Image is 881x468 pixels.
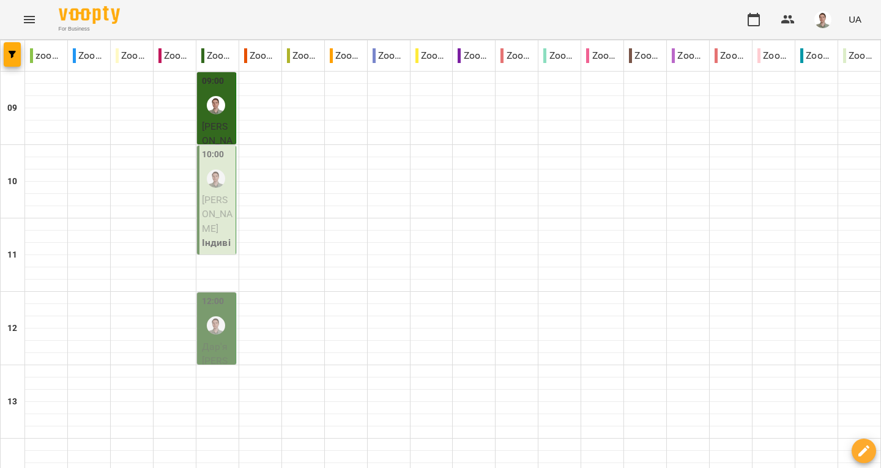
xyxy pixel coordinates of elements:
h6: 11 [7,248,17,262]
p: Zoom Жюлі [330,48,362,63]
p: Zoom Каріна [373,48,405,63]
p: Zoom [PERSON_NAME] [715,48,747,63]
p: Zoom Юля [843,48,875,63]
span: For Business [59,25,120,33]
p: Zoom Єлизавета [287,48,319,63]
img: Voopty Logo [59,6,120,24]
img: Андрій [207,96,225,114]
p: Zoom [PERSON_NAME] [116,48,148,63]
h6: 13 [7,395,17,409]
button: Menu [15,5,44,34]
p: Zoom Оксана [672,48,704,63]
p: zoom 2 [30,48,62,63]
p: Zoom [PERSON_NAME] [543,48,576,63]
label: 10:00 [202,148,225,162]
span: [PERSON_NAME] [202,194,233,234]
p: Zoom [PERSON_NAME] [458,48,490,63]
label: 12:00 [202,295,225,308]
h6: 10 [7,175,17,188]
button: UA [844,8,866,31]
p: Zoom [PERSON_NAME] [158,48,191,63]
p: Zoom Абігейл [73,48,105,63]
span: UA [849,13,861,26]
p: Zoom [PERSON_NAME] [757,48,790,63]
p: Zoom [PERSON_NAME] [415,48,448,63]
p: Zoom [PERSON_NAME] [629,48,661,63]
img: 08937551b77b2e829bc2e90478a9daa6.png [814,11,831,28]
p: Zoom [PERSON_NAME] [500,48,533,63]
p: Zoom [PERSON_NAME] [586,48,619,63]
p: Zoom [PERSON_NAME] [244,48,277,63]
label: 09:00 [202,75,225,88]
img: Андрій [207,316,225,335]
span: [PERSON_NAME] [202,121,233,161]
h6: 09 [7,102,17,115]
p: Zoom Юлія [800,48,833,63]
span: Дар'я [PERSON_NAME] [202,341,233,396]
p: Zoom [PERSON_NAME] [201,48,234,63]
p: Індивідуальне онлайн заняття 80 хв рівні А1-В1 [202,236,233,351]
h6: 12 [7,322,17,335]
img: Андрій [207,169,225,188]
